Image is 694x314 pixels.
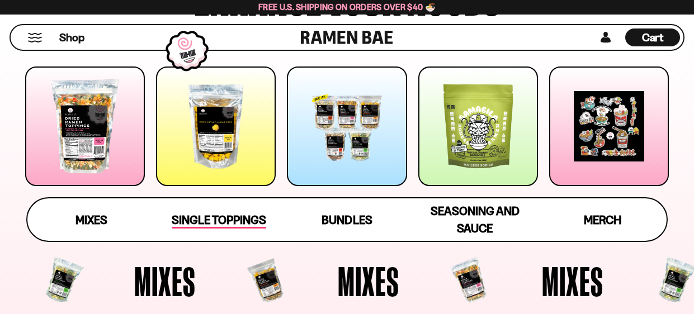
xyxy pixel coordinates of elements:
span: Shop [59,30,84,45]
span: Free U.S. Shipping on Orders over $40 🍜 [258,2,436,12]
a: Mixes [27,198,155,241]
a: Bundles [283,198,411,241]
a: Shop [59,28,84,46]
span: Single Toppings [172,213,266,229]
span: Merch [584,213,621,227]
a: Seasoning and Sauce [411,198,539,241]
span: Mixes [542,260,603,302]
span: Bundles [322,213,372,227]
a: Merch [539,198,667,241]
span: Cart [642,31,664,44]
a: Single Toppings [155,198,283,241]
div: Cart [625,25,680,50]
span: Mixes [338,260,399,302]
span: Seasoning and Sauce [431,204,520,235]
span: Mixes [134,260,196,302]
span: Mixes [75,213,107,227]
button: Mobile Menu Trigger [27,33,43,42]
